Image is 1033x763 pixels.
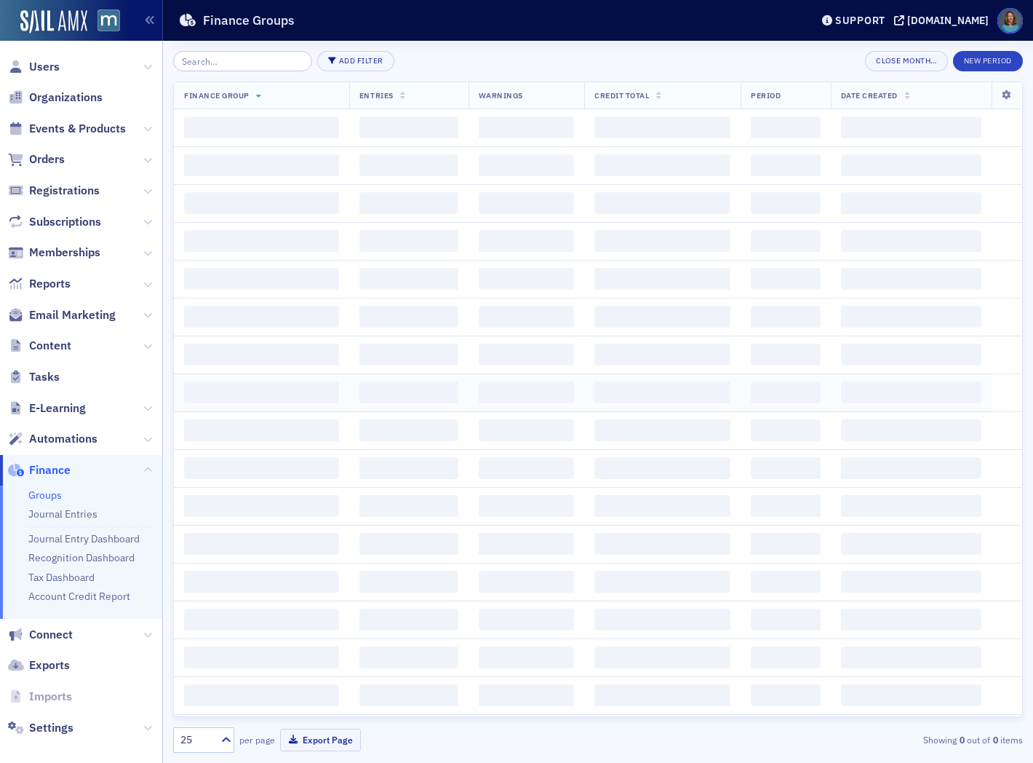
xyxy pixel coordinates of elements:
[8,214,101,230] a: Subscriptions
[29,307,116,323] span: Email Marketing
[479,230,574,252] span: ‌
[751,609,821,630] span: ‌
[359,344,458,365] span: ‌
[751,419,821,441] span: ‌
[87,9,120,34] a: View Homepage
[990,733,1000,746] strong: 0
[359,684,458,706] span: ‌
[594,192,730,214] span: ‌
[894,15,994,25] button: [DOMAIN_NAME]
[29,151,65,167] span: Orders
[8,307,116,323] a: Email Marketing
[359,154,458,176] span: ‌
[8,627,73,643] a: Connect
[594,344,730,365] span: ‌
[594,90,649,100] span: Credit Total
[841,684,981,706] span: ‌
[479,90,523,100] span: Warnings
[29,689,72,705] span: Imports
[841,495,981,517] span: ‌
[184,684,339,706] span: ‌
[184,344,339,365] span: ‌
[359,495,458,517] span: ‌
[29,627,73,643] span: Connect
[29,276,71,292] span: Reports
[953,51,1023,71] button: New Period
[29,720,73,736] span: Settings
[29,400,86,416] span: E-Learning
[29,90,103,106] span: Organizations
[841,344,981,365] span: ‌
[751,306,821,328] span: ‌
[359,116,458,138] span: ‌
[841,533,981,555] span: ‌
[751,684,821,706] span: ‌
[841,268,981,290] span: ‌
[841,381,981,403] span: ‌
[29,183,100,199] span: Registrations
[29,431,97,447] span: Automations
[28,532,140,545] a: Journal Entry Dashboard
[841,609,981,630] span: ‌
[184,381,339,403] span: ‌
[751,268,821,290] span: ‌
[751,381,821,403] span: ‌
[8,369,60,385] a: Tasks
[359,192,458,214] span: ‌
[750,733,1023,746] div: Showing out of items
[20,10,87,33] img: SailAMX
[184,306,339,328] span: ‌
[184,571,339,593] span: ‌
[280,729,361,751] button: Export Page
[751,192,821,214] span: ‌
[751,571,821,593] span: ‌
[835,14,885,27] div: Support
[8,431,97,447] a: Automations
[184,457,339,479] span: ‌
[841,647,981,668] span: ‌
[751,344,821,365] span: ‌
[594,457,730,479] span: ‌
[594,533,730,555] span: ‌
[29,338,71,354] span: Content
[184,230,339,252] span: ‌
[479,268,574,290] span: ‌
[594,230,730,252] span: ‌
[479,306,574,328] span: ‌
[479,116,574,138] span: ‌
[8,151,65,167] a: Orders
[359,381,458,403] span: ‌
[751,533,821,555] span: ‌
[359,457,458,479] span: ‌
[184,90,250,100] span: Finance Group
[594,154,730,176] span: ‌
[594,609,730,630] span: ‌
[751,495,821,517] span: ‌
[184,154,339,176] span: ‌
[184,533,339,555] span: ‌
[841,306,981,328] span: ‌
[865,51,947,71] button: Close Month…
[841,192,981,214] span: ‌
[957,733,967,746] strong: 0
[8,462,71,478] a: Finance
[907,14,989,27] div: [DOMAIN_NAME]
[841,571,981,593] span: ‌
[28,507,97,521] a: Journal Entries
[841,90,898,100] span: Date Created
[841,457,981,479] span: ‌
[359,419,458,441] span: ‌
[841,116,981,138] span: ‌
[8,657,70,673] a: Exports
[8,121,126,137] a: Events & Products
[184,609,339,630] span: ‌
[29,214,101,230] span: Subscriptions
[97,9,120,32] img: SailAMX
[841,419,981,441] span: ‌
[8,59,60,75] a: Users
[184,192,339,214] span: ‌
[479,647,574,668] span: ‌
[317,51,394,71] button: Add Filter
[184,647,339,668] span: ‌
[479,419,574,441] span: ‌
